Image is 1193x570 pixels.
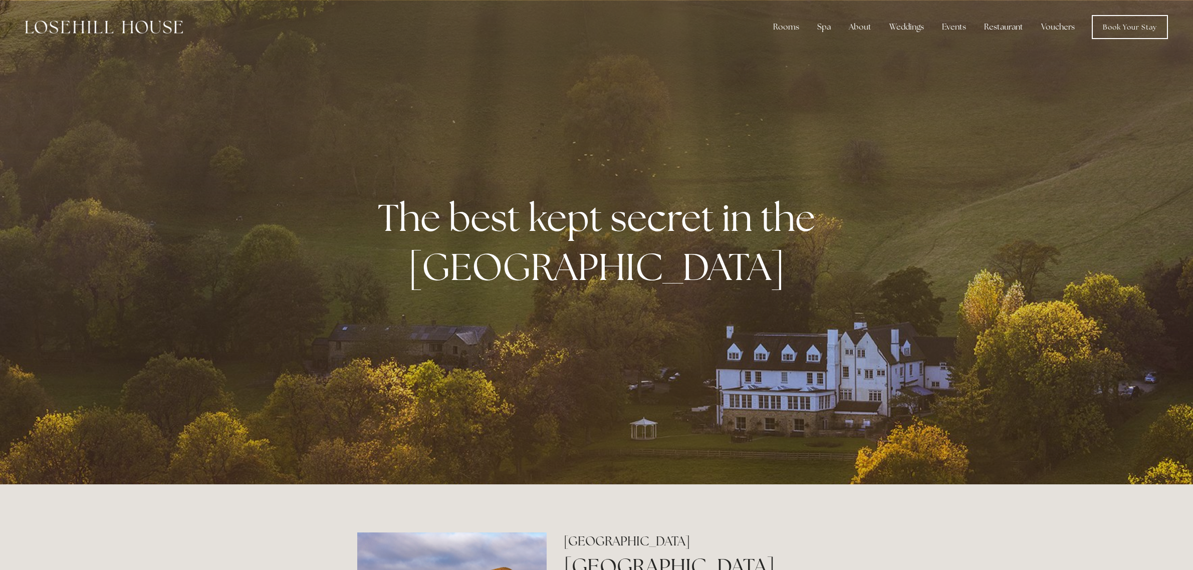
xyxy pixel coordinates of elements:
[934,17,974,37] div: Events
[1033,17,1083,37] a: Vouchers
[765,17,807,37] div: Rooms
[841,17,879,37] div: About
[1092,15,1168,39] a: Book Your Stay
[25,21,183,34] img: Losehill House
[564,532,836,550] h2: [GEOGRAPHIC_DATA]
[976,17,1031,37] div: Restaurant
[809,17,839,37] div: Spa
[378,193,823,291] strong: The best kept secret in the [GEOGRAPHIC_DATA]
[881,17,932,37] div: Weddings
